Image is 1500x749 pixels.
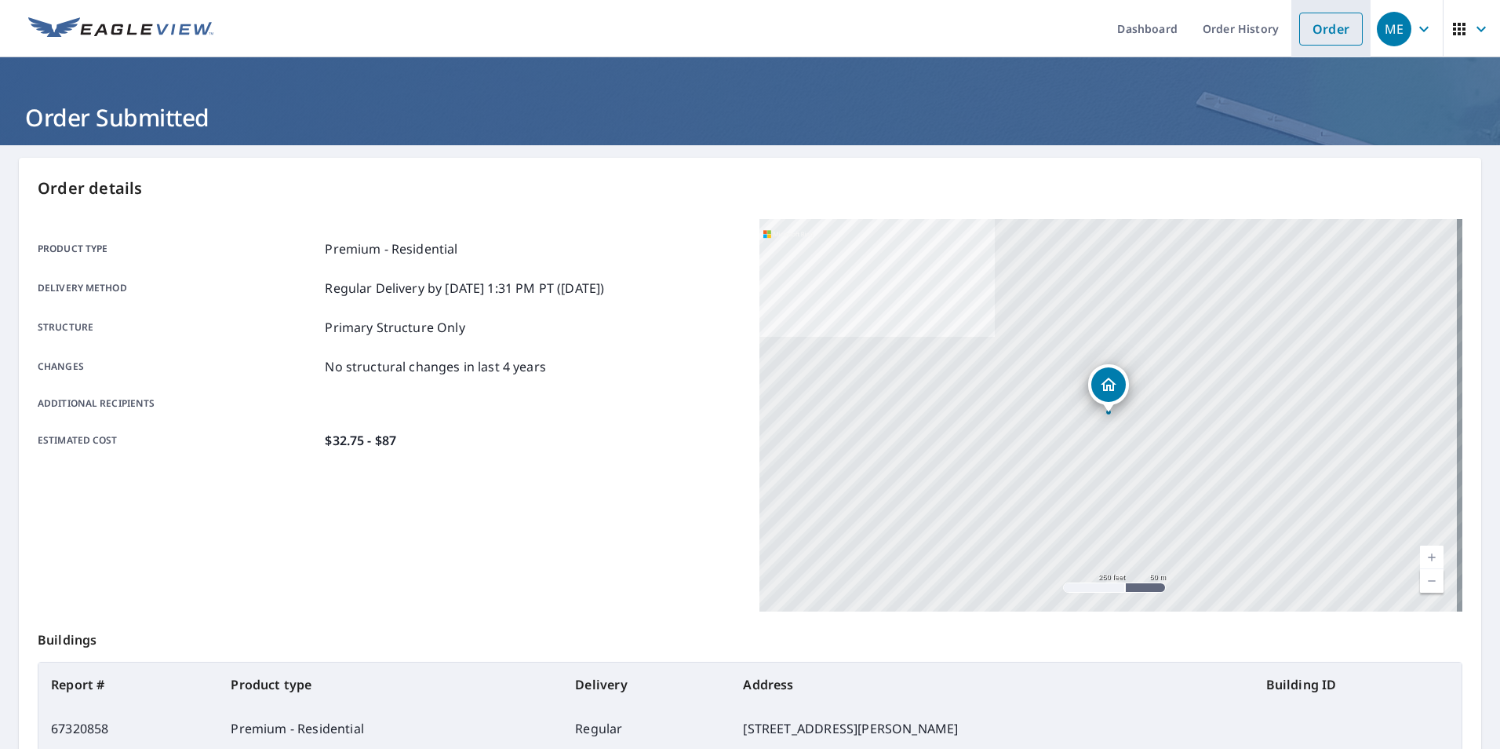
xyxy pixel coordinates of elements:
p: Buildings [38,612,1462,662]
p: Order details [38,177,1462,200]
p: Regular Delivery by [DATE] 1:31 PM PT ([DATE]) [325,279,604,298]
div: ME [1377,12,1411,46]
th: Building ID [1254,663,1462,707]
p: Additional recipients [38,396,319,411]
div: Dropped pin, building 1, Residential property, 2240 Cassidy Rd Cumming, GA 30041 [1088,364,1129,413]
th: Report # [38,663,218,707]
a: Current Level 17, Zoom Out [1420,569,1444,593]
p: Product type [38,239,319,258]
p: Estimated cost [38,431,319,450]
img: EV Logo [28,17,213,41]
a: Order [1299,13,1363,46]
h1: Order Submitted [19,101,1481,133]
p: Delivery method [38,279,319,298]
p: No structural changes in last 4 years [325,357,546,376]
p: Primary Structure Only [325,318,464,337]
th: Product type [218,663,562,707]
p: Changes [38,357,319,376]
p: $32.75 - $87 [325,431,396,450]
a: Current Level 17, Zoom In [1420,546,1444,569]
p: Premium - Residential [325,239,457,258]
p: Structure [38,318,319,337]
th: Delivery [562,663,730,707]
th: Address [730,663,1253,707]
